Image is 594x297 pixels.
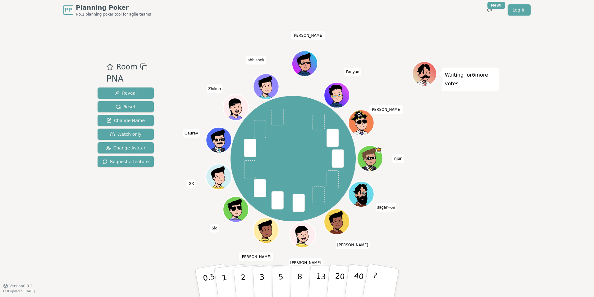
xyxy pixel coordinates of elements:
span: Change Name [107,117,145,124]
button: Reset [98,101,154,112]
button: Version0.9.2 [3,284,33,289]
a: PPPlanning PokerNo.1 planning poker tool for agile teams [63,3,151,17]
span: Planning Poker [76,3,151,12]
span: Request a feature [103,158,149,165]
span: Reveal [115,90,137,96]
span: Version 0.9.2 [9,284,33,289]
span: Reset [116,104,135,110]
span: Click to change your name [207,84,222,93]
div: New! [487,2,505,9]
button: Change Avatar [98,142,154,153]
span: Watch only [110,131,142,137]
button: Reveal [98,87,154,99]
span: Click to change your name [239,252,273,261]
span: Click to change your name [187,179,196,188]
button: Watch only [98,129,154,140]
span: Click to change your name [291,31,325,40]
a: Log in [508,4,531,16]
button: Add as favourite [106,61,114,73]
span: Click to change your name [376,203,396,212]
span: Click to change your name [210,224,219,233]
span: Click to change your name [183,129,200,138]
span: Click to change your name [392,154,404,163]
span: PP [65,6,72,14]
span: Last updated: [DATE] [3,290,35,293]
span: Click to change your name [369,105,403,114]
button: Change Name [98,115,154,126]
span: Click to change your name [246,56,266,64]
button: Request a feature [98,156,154,167]
span: Click to change your name [345,68,361,76]
button: New! [484,4,495,16]
span: Click to change your name [289,258,323,267]
button: Click to change your avatar [349,182,373,206]
span: Change Avatar [106,145,146,151]
span: (you) [387,206,395,209]
span: Room [116,61,137,73]
span: No.1 planning poker tool for agile teams [76,12,151,17]
p: Waiting for 6 more votes... [445,71,496,88]
div: PNA [106,73,147,85]
span: Yijun is the host [375,146,382,153]
span: Click to change your name [336,241,370,249]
